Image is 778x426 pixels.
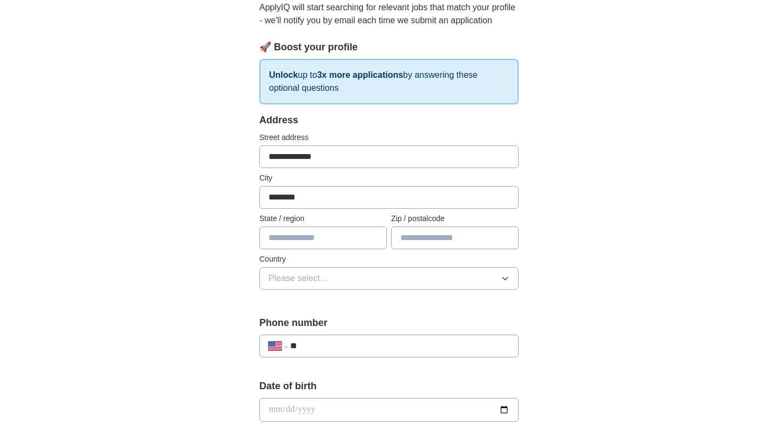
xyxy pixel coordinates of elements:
label: Date of birth [259,379,519,394]
strong: 3x more applications [317,70,403,79]
strong: Unlock [269,70,298,79]
label: Phone number [259,316,519,330]
div: 🚀 Boost your profile [259,40,519,55]
button: Please select... [259,267,519,290]
span: Please select... [269,272,327,285]
label: State / region [259,213,387,224]
label: City [259,172,519,184]
p: ApplyIQ will start searching for relevant jobs that match your profile - we'll notify you by emai... [259,1,519,27]
p: up to by answering these optional questions [259,59,519,104]
label: Country [259,254,519,265]
label: Zip / postalcode [391,213,519,224]
div: Address [259,113,519,128]
label: Street address [259,132,519,143]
